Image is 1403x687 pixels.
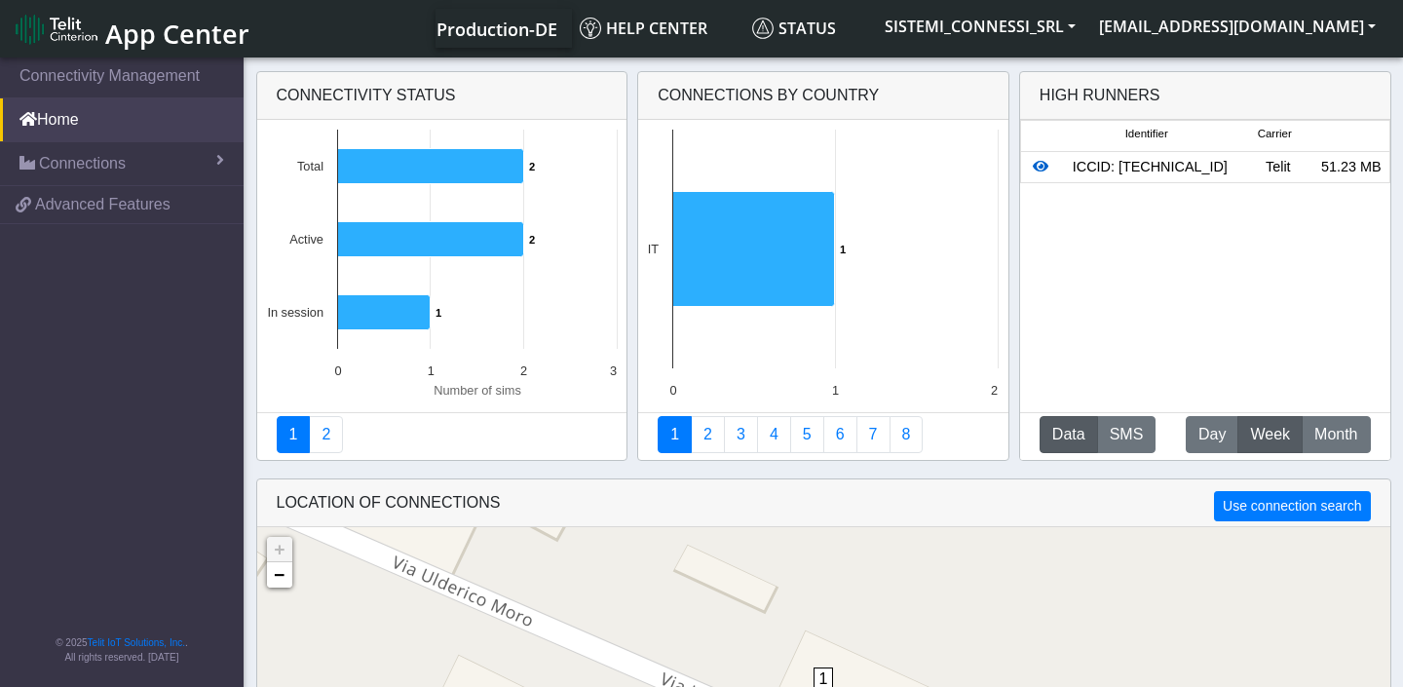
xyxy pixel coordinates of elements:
[1040,416,1098,453] button: Data
[1314,157,1387,178] div: 51.23 MB
[1314,423,1357,446] span: Month
[289,232,323,247] text: Active
[35,193,171,216] span: Advanced Features
[277,416,608,453] nav: Summary paging
[744,9,873,48] a: Status
[309,416,343,453] a: Deployment status
[334,363,341,378] text: 0
[1058,157,1241,178] div: ICCID: [TECHNICAL_ID]
[529,161,535,172] text: 2
[1302,416,1370,453] button: Month
[1237,416,1303,453] button: Week
[832,383,839,398] text: 1
[105,16,249,52] span: App Center
[752,18,774,39] img: status.svg
[88,637,185,648] a: Telit IoT Solutions, Inc.
[1125,126,1168,142] span: Identifier
[648,242,660,256] text: IT
[790,416,824,453] a: Usage by Carrier
[1087,9,1387,44] button: [EMAIL_ADDRESS][DOMAIN_NAME]
[840,244,846,255] text: 1
[436,9,556,48] a: Your current platform instance
[520,363,527,378] text: 2
[580,18,601,39] img: knowledge.svg
[991,383,998,398] text: 2
[724,416,758,453] a: Usage per Country
[1241,157,1314,178] div: Telit
[427,363,434,378] text: 1
[856,416,891,453] a: Zero Session
[609,363,616,378] text: 3
[436,307,441,319] text: 1
[529,234,535,246] text: 2
[1040,84,1160,107] div: High Runners
[1198,423,1226,446] span: Day
[580,18,707,39] span: Help center
[638,72,1008,120] div: Connections By Country
[296,159,322,173] text: Total
[257,72,627,120] div: Connectivity status
[757,416,791,453] a: Connections By Carrier
[277,416,311,453] a: Connectivity status
[752,18,836,39] span: Status
[670,383,677,398] text: 0
[257,479,1390,527] div: LOCATION OF CONNECTIONS
[267,537,292,562] a: Zoom in
[1186,416,1238,453] button: Day
[1097,416,1157,453] button: SMS
[434,383,521,398] text: Number of sims
[16,14,97,45] img: logo-telit-cinterion-gw-new.png
[1250,423,1290,446] span: Week
[1258,126,1292,142] span: Carrier
[691,416,725,453] a: Carrier
[658,416,989,453] nav: Summary paging
[267,562,292,588] a: Zoom out
[890,416,924,453] a: Not Connected for 30 days
[39,152,126,175] span: Connections
[436,18,557,41] span: Production-DE
[823,416,857,453] a: 14 Days Trend
[873,9,1087,44] button: SISTEMI_CONNESSI_SRL
[1214,491,1370,521] button: Use connection search
[572,9,744,48] a: Help center
[16,8,246,50] a: App Center
[658,416,692,453] a: Connections By Country
[267,305,323,320] text: In session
